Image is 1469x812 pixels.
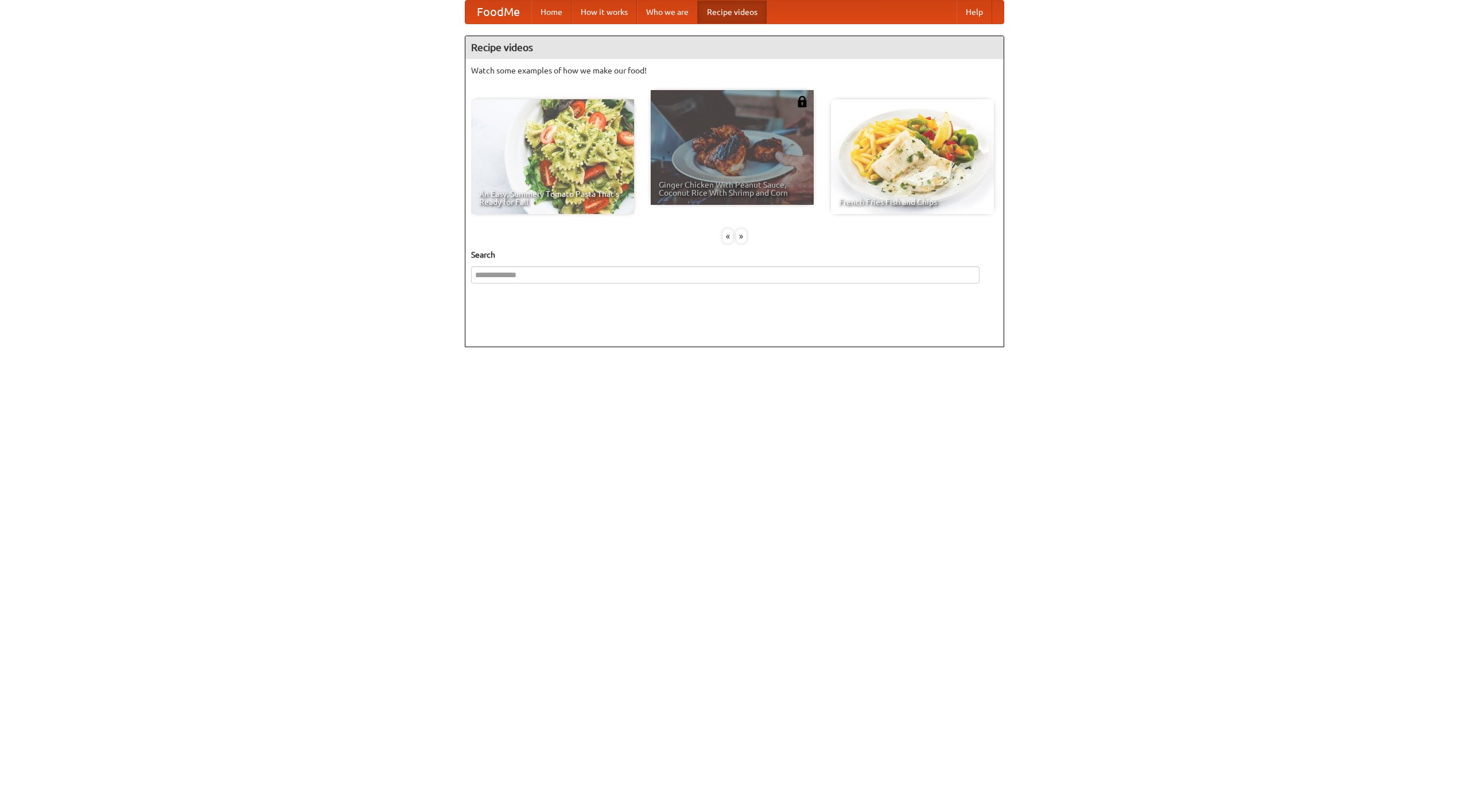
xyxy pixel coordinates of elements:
[531,1,572,24] a: Home
[471,249,998,261] h5: Search
[471,99,634,214] a: An Easy, Summery Tomato Pasta That's Ready for Fall
[698,1,767,24] a: Recipe videos
[736,229,747,243] div: »
[465,1,531,24] a: FoodMe
[471,65,998,76] p: Watch some examples of how we make our food!
[722,229,733,243] div: «
[572,1,637,24] a: How it works
[796,96,808,107] img: 483408.png
[479,190,626,206] span: An Easy, Summery Tomato Pasta That's Ready for Fall
[957,1,992,24] a: Help
[839,198,986,206] span: French Fries Fish and Chips
[831,99,994,214] a: French Fries Fish and Chips
[637,1,698,24] a: Who we are
[465,36,1004,59] h4: Recipe videos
